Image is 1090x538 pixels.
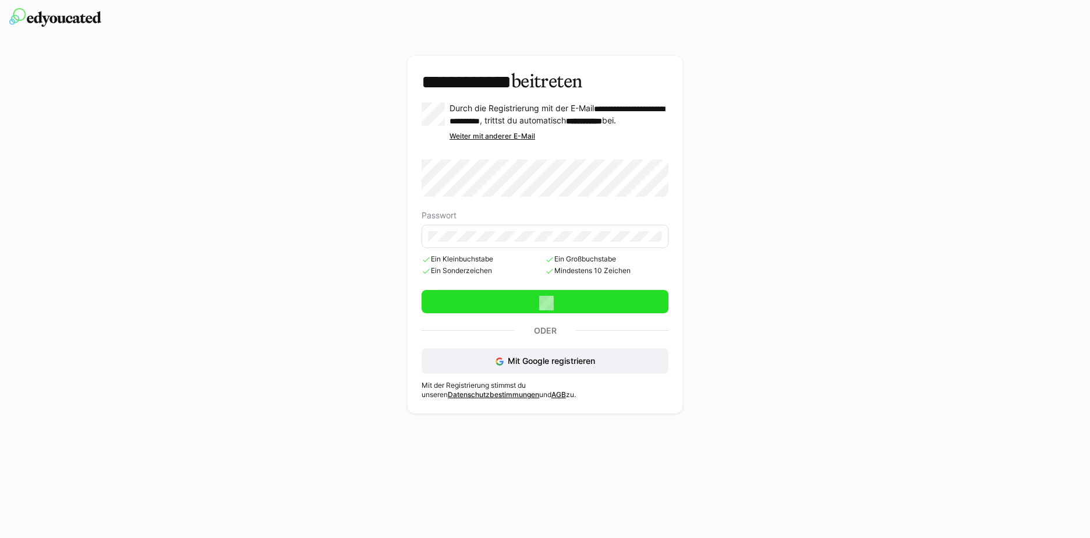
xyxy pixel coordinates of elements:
span: Passwort [422,211,456,220]
span: Ein Kleinbuchstabe [422,255,545,264]
span: Ein Großbuchstabe [545,255,668,264]
div: Weiter mit anderer E-Mail [450,132,668,141]
span: Mindestens 10 Zeichen [545,267,668,276]
p: Mit der Registrierung stimmst du unseren und zu. [422,381,668,399]
p: Oder [514,323,576,339]
h3: beitreten [422,70,668,93]
img: edyoucated [9,8,101,27]
a: Datenschutzbestimmungen [448,390,539,399]
p: Durch die Registrierung mit der E-Mail , trittst du automatisch bei. [450,102,668,127]
span: Mit Google registrieren [508,356,595,366]
a: AGB [551,390,566,399]
span: Ein Sonderzeichen [422,267,545,276]
button: Mit Google registrieren [422,348,668,374]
